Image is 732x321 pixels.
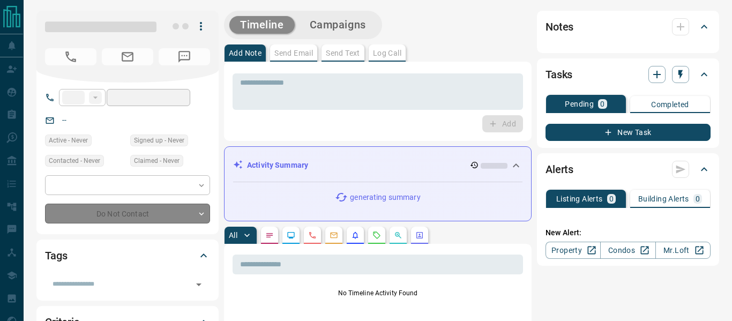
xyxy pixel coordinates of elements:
a: -- [62,116,66,124]
button: Timeline [229,16,295,34]
p: All [229,232,237,239]
span: No Number [159,48,210,65]
svg: Agent Actions [415,231,424,240]
p: No Timeline Activity Found [233,288,523,298]
p: Listing Alerts [556,195,603,203]
p: Completed [651,101,689,108]
span: Signed up - Never [134,135,184,146]
div: Do Not Contact [45,204,210,223]
p: Pending [565,100,594,108]
svg: Lead Browsing Activity [287,231,295,240]
div: Activity Summary [233,155,522,175]
div: Tasks [546,62,711,87]
svg: Opportunities [394,231,402,240]
p: New Alert: [546,227,711,238]
p: 0 [609,195,614,203]
div: Alerts [546,156,711,182]
div: Notes [546,14,711,40]
p: 0 [696,195,700,203]
span: Contacted - Never [49,155,100,166]
svg: Calls [308,231,317,240]
a: Property [546,242,601,259]
p: Building Alerts [638,195,689,203]
button: Campaigns [299,16,377,34]
p: 0 [600,100,604,108]
svg: Emails [330,231,338,240]
svg: Requests [372,231,381,240]
a: Condos [600,242,655,259]
button: Open [191,277,206,292]
span: Claimed - Never [134,155,180,166]
h2: Alerts [546,161,573,178]
h2: Notes [546,18,573,35]
h2: Tags [45,247,67,264]
p: Add Note [229,49,262,57]
svg: Notes [265,231,274,240]
p: generating summary [350,192,420,203]
a: Mr.Loft [655,242,711,259]
svg: Listing Alerts [351,231,360,240]
span: Active - Never [49,135,88,146]
span: No Email [102,48,153,65]
h2: Tasks [546,66,572,83]
button: New Task [546,124,711,141]
div: Tags [45,243,210,268]
span: No Number [45,48,96,65]
p: Activity Summary [247,160,308,171]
